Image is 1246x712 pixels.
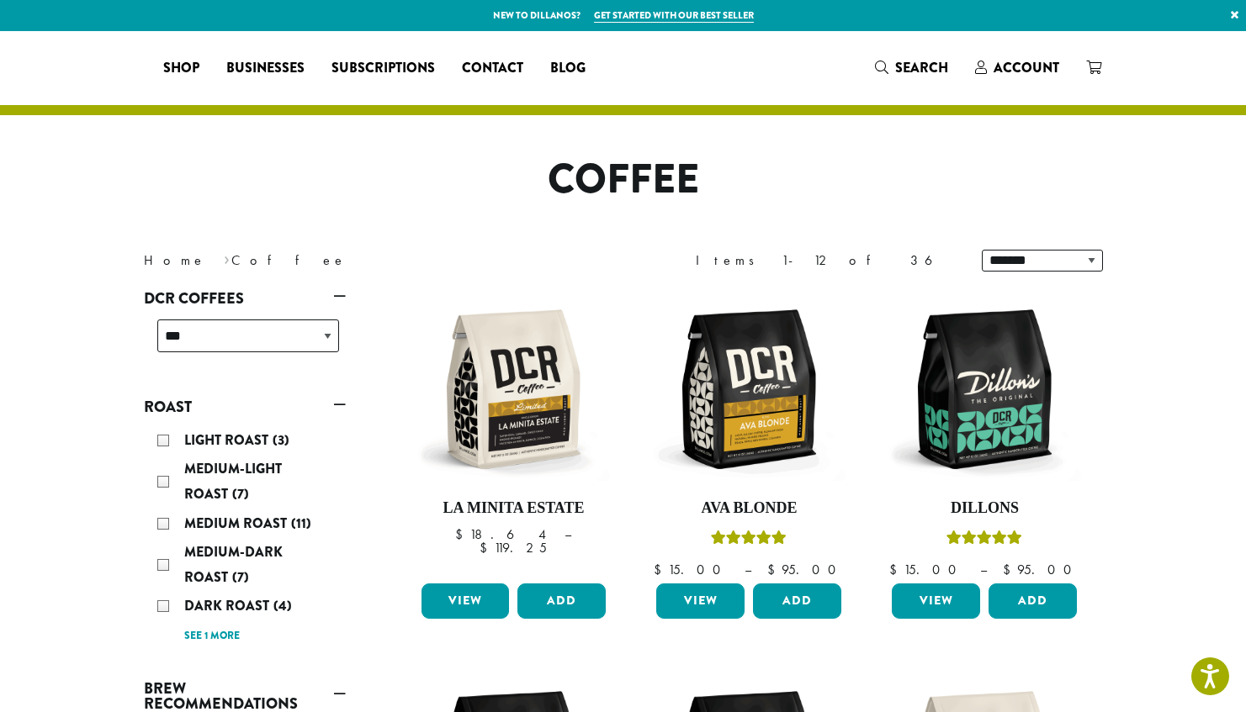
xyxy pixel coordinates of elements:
[652,293,846,577] a: Ava BlondeRated 5.00 out of 5
[946,528,1022,553] div: Rated 5.00 out of 5
[888,293,1081,486] img: DCR-12oz-Dillons-Stock-scaled.png
[753,583,841,619] button: Add
[226,58,305,79] span: Businesses
[232,567,249,587] span: (7)
[517,583,606,619] button: Add
[895,58,948,77] span: Search
[131,156,1116,204] h1: Coffee
[889,561,904,578] span: $
[980,561,987,578] span: –
[144,251,598,271] nav: Breadcrumb
[144,393,346,421] a: Roast
[656,583,745,619] a: View
[144,251,206,269] a: Home
[888,499,1081,518] h4: Dillons
[184,628,240,645] a: See 1 more
[652,499,846,518] h4: Ava Blonde
[994,58,1059,77] span: Account
[455,525,549,543] bdi: 18.64
[422,583,510,619] a: View
[416,293,610,486] img: DCR-12oz-La-Minita-Estate-Stock-scaled.png
[144,421,346,654] div: Roast
[455,525,469,543] span: $
[480,539,494,556] span: $
[150,55,213,82] a: Shop
[888,293,1081,577] a: DillonsRated 5.00 out of 5
[594,8,754,23] a: Get started with our best seller
[331,58,435,79] span: Subscriptions
[654,561,729,578] bdi: 15.00
[163,58,199,79] span: Shop
[989,583,1077,619] button: Add
[889,561,964,578] bdi: 15.00
[232,484,249,504] span: (7)
[184,596,273,615] span: Dark Roast
[224,245,230,271] span: ›
[144,313,346,372] div: DCR Coffees
[291,514,311,533] span: (11)
[273,596,292,615] span: (4)
[462,58,523,79] span: Contact
[184,459,282,504] span: Medium-Light Roast
[184,430,273,450] span: Light Roast
[1003,561,1079,578] bdi: 95.00
[767,561,782,578] span: $
[1003,561,1017,578] span: $
[862,54,962,82] a: Search
[273,430,289,450] span: (3)
[696,251,957,271] div: Items 1-12 of 36
[550,58,586,79] span: Blog
[480,539,547,556] bdi: 119.25
[565,525,571,543] span: –
[417,293,611,577] a: La Minita Estate
[184,542,283,587] span: Medium-Dark Roast
[184,514,291,533] span: Medium Roast
[652,293,846,486] img: DCR-12oz-Ava-Blonde-Stock-scaled.png
[654,561,668,578] span: $
[892,583,980,619] a: View
[417,499,611,518] h4: La Minita Estate
[711,528,787,553] div: Rated 5.00 out of 5
[745,561,751,578] span: –
[767,561,844,578] bdi: 95.00
[144,284,346,313] a: DCR Coffees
